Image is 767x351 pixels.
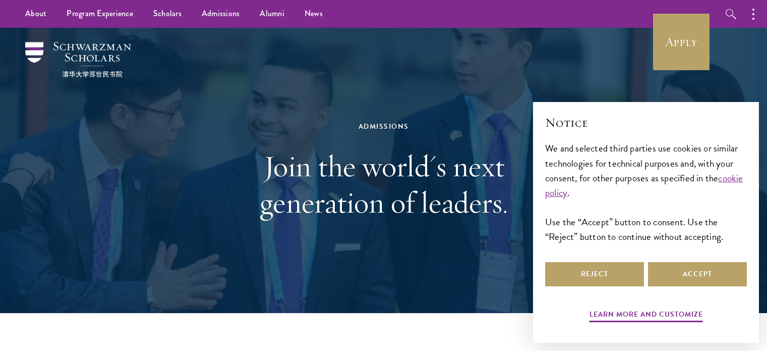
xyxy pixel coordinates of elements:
[545,171,743,200] a: cookie policy
[589,308,703,324] button: Learn more and customize
[210,120,558,133] div: Admissions
[545,114,747,131] h2: Notice
[653,14,710,70] a: Apply
[545,141,747,243] div: We and selected third parties use cookies or similar technologies for technical purposes and, wit...
[210,148,558,221] h1: Join the world's next generation of leaders.
[545,262,644,286] button: Reject
[25,42,131,77] img: Schwarzman Scholars
[648,262,747,286] button: Accept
